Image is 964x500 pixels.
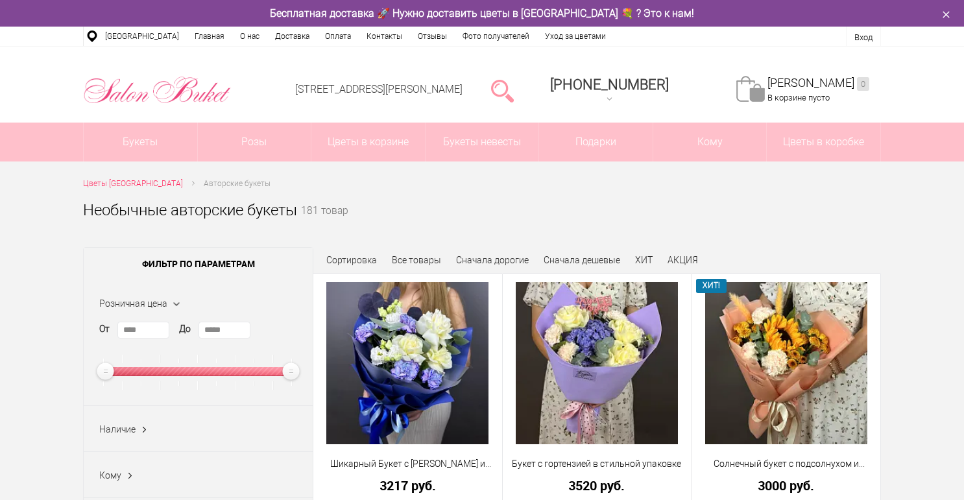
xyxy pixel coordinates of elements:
img: Цветы Нижний Новгород [83,73,232,107]
a: Цветы [GEOGRAPHIC_DATA] [83,177,183,191]
a: Цветы в коробке [767,123,880,161]
a: Подарки [539,123,653,161]
ins: 0 [857,77,869,91]
a: 3000 руб. [700,479,872,492]
img: Солнечный букет с подсолнухом и диантусами [705,282,867,444]
a: Букеты невесты [426,123,539,161]
span: ХИТ! [696,279,727,292]
span: Сортировка [326,255,377,265]
span: Кому [99,470,121,481]
a: 3520 руб. [511,479,683,492]
a: Доставка [267,27,317,46]
a: ХИТ [635,255,653,265]
a: О нас [232,27,267,46]
a: [PERSON_NAME] [767,76,869,91]
a: Сначала дешевые [544,255,620,265]
span: Розничная цена [99,298,167,309]
span: Наличие [99,424,136,435]
img: Шикарный Букет с Розами и Синими Диантусами [326,282,488,444]
a: Шикарный Букет с [PERSON_NAME] и [PERSON_NAME] [322,457,494,471]
a: АКЦИЯ [668,255,698,265]
a: [GEOGRAPHIC_DATA] [97,27,187,46]
a: Уход за цветами [537,27,614,46]
a: Фото получателей [455,27,537,46]
a: Вход [854,32,873,42]
div: Бесплатная доставка 🚀 Нужно доставить цветы в [GEOGRAPHIC_DATA] 💐 ? Это к нам! [73,6,891,20]
a: Букеты [84,123,197,161]
a: [PHONE_NUMBER] [542,72,677,109]
span: Кому [653,123,767,161]
label: До [179,322,191,336]
a: Розы [198,123,311,161]
a: Главная [187,27,232,46]
span: Фильтр по параметрам [84,248,313,280]
small: 181 товар [301,206,348,237]
a: Контакты [359,27,410,46]
a: 3217 руб. [322,479,494,492]
img: Букет с гортензией в стильной упаковке [516,282,678,444]
span: [PHONE_NUMBER] [550,77,669,93]
span: В корзине пусто [767,93,830,102]
span: Цветы [GEOGRAPHIC_DATA] [83,179,183,188]
label: От [99,322,110,336]
a: Оплата [317,27,359,46]
a: Все товары [392,255,441,265]
a: Цветы в корзине [311,123,425,161]
a: Букет с гортензией в стильной упаковке [511,457,683,471]
h1: Необычные авторские букеты [83,198,297,222]
a: Солнечный букет с подсолнухом и диантусами [700,457,872,471]
a: Сначала дорогие [456,255,529,265]
a: [STREET_ADDRESS][PERSON_NAME] [295,83,463,95]
span: Авторские букеты [204,179,271,188]
a: Отзывы [410,27,455,46]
